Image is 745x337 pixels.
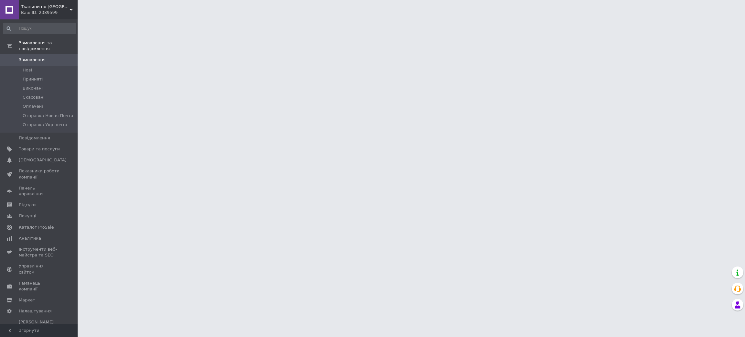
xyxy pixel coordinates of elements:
span: Нові [23,67,32,73]
span: Показники роботи компанії [19,168,60,180]
span: Налаштування [19,308,52,314]
span: Скасовані [23,94,45,100]
span: Оплачені [23,103,43,109]
span: Замовлення та повідомлення [19,40,78,52]
span: Каталог ProSale [19,224,54,230]
span: Відгуки [19,202,36,208]
span: Виконані [23,85,43,91]
span: Маркет [19,297,35,303]
span: Отправка Новая Почта [23,113,73,119]
div: Ваш ID: 2389599 [21,10,78,16]
span: Повідомлення [19,135,50,141]
span: Покупці [19,213,36,219]
span: Гаманець компанії [19,280,60,292]
span: Товари та послуги [19,146,60,152]
span: Управління сайтом [19,263,60,275]
span: Отправка Укр почта [23,122,67,128]
span: Панель управління [19,185,60,197]
span: Тканини по Україні [21,4,70,10]
span: Прийняті [23,76,43,82]
span: Замовлення [19,57,46,63]
span: Аналітика [19,235,41,241]
span: Інструменти веб-майстра та SEO [19,246,60,258]
span: [PERSON_NAME] та рахунки [19,319,60,337]
span: [DEMOGRAPHIC_DATA] [19,157,67,163]
input: Пошук [3,23,76,34]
